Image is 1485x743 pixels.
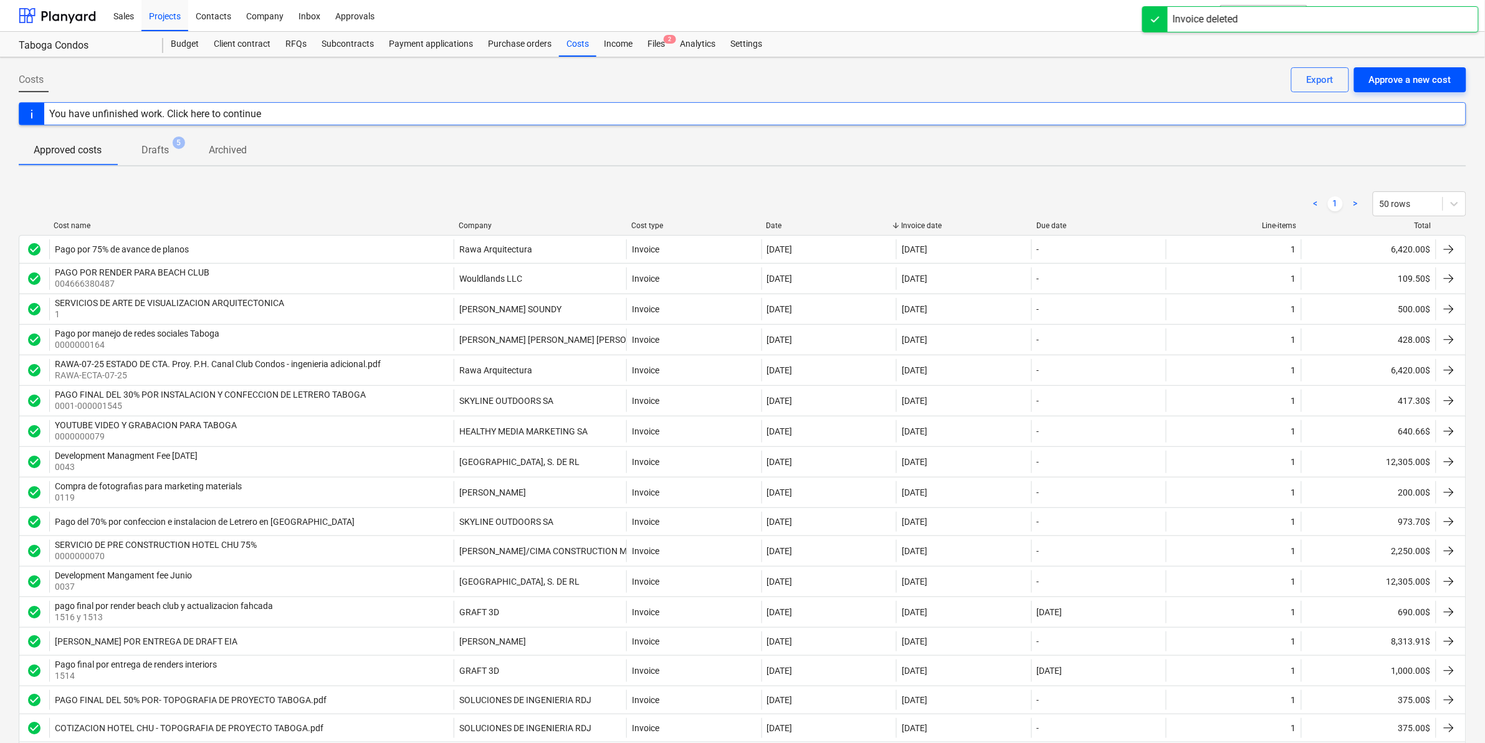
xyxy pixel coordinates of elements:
div: RFQs [278,32,314,57]
p: 1 [55,308,287,320]
span: Costs [19,72,44,87]
div: [DATE] [767,695,793,705]
div: - [1037,577,1039,587]
div: Invoice [632,335,659,345]
div: Invoice was approved [27,271,42,286]
div: 1 [1291,457,1296,467]
div: Invoice [632,274,659,284]
div: [DATE] [767,666,793,676]
div: Invoice [632,546,659,556]
div: Rawa Arquitectura [459,365,532,375]
span: check_circle [27,242,42,257]
a: Previous page [1308,196,1323,211]
div: Invoice [632,577,659,587]
p: RAWA-ECTA-07-25 [55,369,383,381]
div: [PERSON_NAME] [PERSON_NAME] [PERSON_NAME] [459,335,663,345]
a: Payment applications [381,32,480,57]
div: [DATE] [902,666,927,676]
div: 1 [1291,396,1296,406]
div: [DATE] [902,723,927,733]
div: [DATE] [902,365,927,375]
span: 2 [664,35,676,44]
div: 8,313.91$ [1301,631,1436,651]
div: [DATE] [902,396,927,406]
span: check_circle [27,485,42,500]
span: 5 [173,137,185,149]
div: 1 [1291,426,1296,436]
p: 1514 [55,669,219,682]
div: 1 [1291,546,1296,556]
div: Invoice [632,426,659,436]
div: Invoice [632,666,659,676]
div: - [1037,335,1039,345]
div: You have unfinished work. Click here to continue [49,108,261,120]
div: Compra de fotografias para marketing materials [55,481,242,491]
div: - [1037,396,1039,406]
div: Budget [163,32,206,57]
div: - [1037,304,1039,314]
a: Income [596,32,640,57]
div: Taboga Condos [19,39,148,52]
div: Invoice [632,304,659,314]
button: Export [1291,67,1349,92]
div: 1 [1291,607,1296,617]
div: Development Managment Fee [DATE] [55,451,198,461]
div: Invoice was approved [27,302,42,317]
div: Invoice was approved [27,693,42,707]
div: [DATE] [902,607,927,617]
div: Invoice [632,607,659,617]
div: [DATE] [902,695,927,705]
div: Invoice was approved [27,514,42,529]
div: Invoice was approved [27,544,42,558]
div: PAGO FINAL DEL 30% POR INSTALACION Y CONFECCION DE LETRERO TABOGA [55,390,366,400]
span: check_circle [27,514,42,529]
div: - [1037,723,1039,733]
div: [DATE] [767,457,793,467]
span: check_circle [27,363,42,378]
p: 0000000164 [55,338,222,351]
div: COTIZACION HOTEL CHU - TOPOGRAFIA DE PROYECTO TABOGA.pdf [55,723,323,733]
div: Files [640,32,672,57]
div: [GEOGRAPHIC_DATA], S. DE RL [459,457,580,467]
div: [PERSON_NAME] [459,636,526,646]
div: Invoice was approved [27,242,42,257]
div: SERVICIO DE PRE CONSTRUCTION HOTEL CHU 75% [55,540,257,550]
div: [DATE] [767,487,793,497]
div: [DATE] [767,426,793,436]
span: check_circle [27,634,42,649]
div: Invoice was approved [27,485,42,500]
div: Pago del 70% por confeccion e instalacion de Letrero en [GEOGRAPHIC_DATA] [55,517,355,527]
div: Invoice [632,365,659,375]
div: - [1037,636,1039,646]
div: Invoice was approved [27,332,42,347]
span: check_circle [27,271,42,286]
div: - [1037,457,1039,467]
div: 1 [1291,487,1296,497]
div: 200.00$ [1301,481,1436,504]
div: Invoice was approved [27,363,42,378]
div: Invoice was approved [27,424,42,439]
p: Archived [209,143,247,158]
a: Client contract [206,32,278,57]
div: [DATE] [767,396,793,406]
div: Invoice was approved [27,574,42,589]
span: check_circle [27,544,42,558]
div: [DATE] [767,517,793,527]
div: 2,250.00$ [1301,540,1436,562]
div: 375.00$ [1301,718,1436,738]
div: - [1037,487,1039,497]
div: 1 [1291,244,1296,254]
p: 004666380487 [55,277,212,290]
div: [DATE] [1037,666,1062,676]
div: Cost type [631,221,757,230]
div: Invoice [632,723,659,733]
span: check_circle [27,454,42,469]
a: Analytics [672,32,723,57]
div: SOLUCIONES DE INGENIERIA RDJ [459,695,591,705]
div: Invoice [632,636,659,646]
span: check_circle [27,393,42,408]
div: Development Mangament fee Junio [55,570,192,580]
div: Pago por 75% de avance de planos [55,244,189,254]
div: 12,305.00$ [1301,570,1436,593]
